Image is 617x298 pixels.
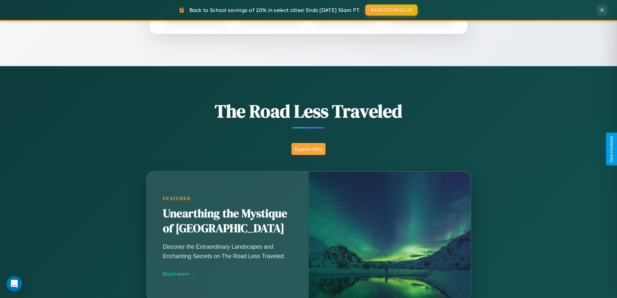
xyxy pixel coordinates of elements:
[609,136,614,162] div: Give Feedback
[163,206,292,236] h2: Unearthing the Mystique of [GEOGRAPHIC_DATA]
[291,143,326,155] button: Explore Blog
[114,99,503,124] h1: The Road Less Traveled
[6,276,22,292] div: Open Intercom Messenger
[163,196,292,201] div: Featured
[365,5,417,16] button: BACK2SCHOOL20
[163,270,292,277] div: Read more →
[189,7,360,13] span: Back to School savings of 20% in select cities! Ends [DATE] 10am PT.
[163,242,292,260] p: Discover the Extraordinary Landscapes and Enchanting Secrets on The Road Less Traveled.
